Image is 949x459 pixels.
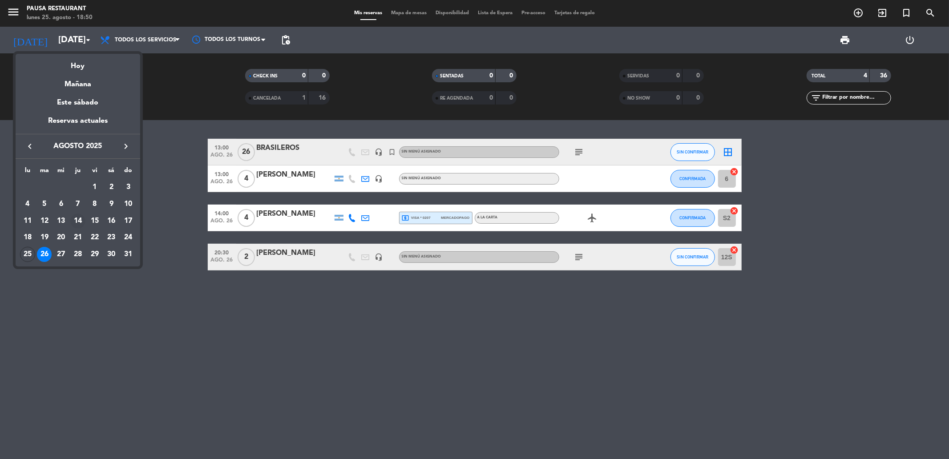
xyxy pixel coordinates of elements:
div: 1 [87,180,102,195]
th: miércoles [52,165,69,179]
div: 28 [70,247,85,262]
td: 8 de agosto de 2025 [86,196,103,213]
div: 4 [20,197,35,212]
div: 3 [121,180,136,195]
i: keyboard_arrow_right [121,141,131,152]
td: 3 de agosto de 2025 [120,179,137,196]
td: 24 de agosto de 2025 [120,229,137,246]
div: 20 [53,230,69,245]
td: 6 de agosto de 2025 [52,196,69,213]
td: 9 de agosto de 2025 [103,196,120,213]
th: domingo [120,165,137,179]
td: 17 de agosto de 2025 [120,213,137,229]
td: 5 de agosto de 2025 [36,196,53,213]
div: 24 [121,230,136,245]
div: 14 [70,213,85,229]
div: 29 [87,247,102,262]
th: sábado [103,165,120,179]
div: 7 [70,197,85,212]
button: keyboard_arrow_right [118,141,134,152]
i: keyboard_arrow_left [24,141,35,152]
td: 25 de agosto de 2025 [19,246,36,263]
td: 29 de agosto de 2025 [86,246,103,263]
div: 27 [53,247,69,262]
div: 16 [104,213,119,229]
button: keyboard_arrow_left [22,141,38,152]
td: 14 de agosto de 2025 [69,213,86,229]
td: 13 de agosto de 2025 [52,213,69,229]
td: 11 de agosto de 2025 [19,213,36,229]
td: 30 de agosto de 2025 [103,246,120,263]
div: 6 [53,197,69,212]
div: 13 [53,213,69,229]
div: 21 [70,230,85,245]
div: 8 [87,197,102,212]
td: 28 de agosto de 2025 [69,246,86,263]
th: martes [36,165,53,179]
td: 18 de agosto de 2025 [19,229,36,246]
td: 16 de agosto de 2025 [103,213,120,229]
td: 7 de agosto de 2025 [69,196,86,213]
div: 25 [20,247,35,262]
div: 23 [104,230,119,245]
div: 5 [37,197,52,212]
div: Hoy [16,54,140,72]
div: Mañana [16,72,140,90]
td: 22 de agosto de 2025 [86,229,103,246]
div: 31 [121,247,136,262]
td: 4 de agosto de 2025 [19,196,36,213]
td: 19 de agosto de 2025 [36,229,53,246]
div: 26 [37,247,52,262]
th: jueves [69,165,86,179]
div: Este sábado [16,90,140,115]
th: viernes [86,165,103,179]
div: 30 [104,247,119,262]
td: 26 de agosto de 2025 [36,246,53,263]
span: agosto 2025 [38,141,118,152]
td: 31 de agosto de 2025 [120,246,137,263]
td: 15 de agosto de 2025 [86,213,103,229]
div: 15 [87,213,102,229]
div: 19 [37,230,52,245]
div: 18 [20,230,35,245]
div: Reservas actuales [16,115,140,133]
div: 9 [104,197,119,212]
td: 10 de agosto de 2025 [120,196,137,213]
td: 27 de agosto de 2025 [52,246,69,263]
td: 23 de agosto de 2025 [103,229,120,246]
div: 12 [37,213,52,229]
div: 11 [20,213,35,229]
td: AGO. [19,179,86,196]
th: lunes [19,165,36,179]
div: 10 [121,197,136,212]
td: 21 de agosto de 2025 [69,229,86,246]
div: 2 [104,180,119,195]
div: 17 [121,213,136,229]
td: 2 de agosto de 2025 [103,179,120,196]
td: 1 de agosto de 2025 [86,179,103,196]
td: 12 de agosto de 2025 [36,213,53,229]
div: 22 [87,230,102,245]
td: 20 de agosto de 2025 [52,229,69,246]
